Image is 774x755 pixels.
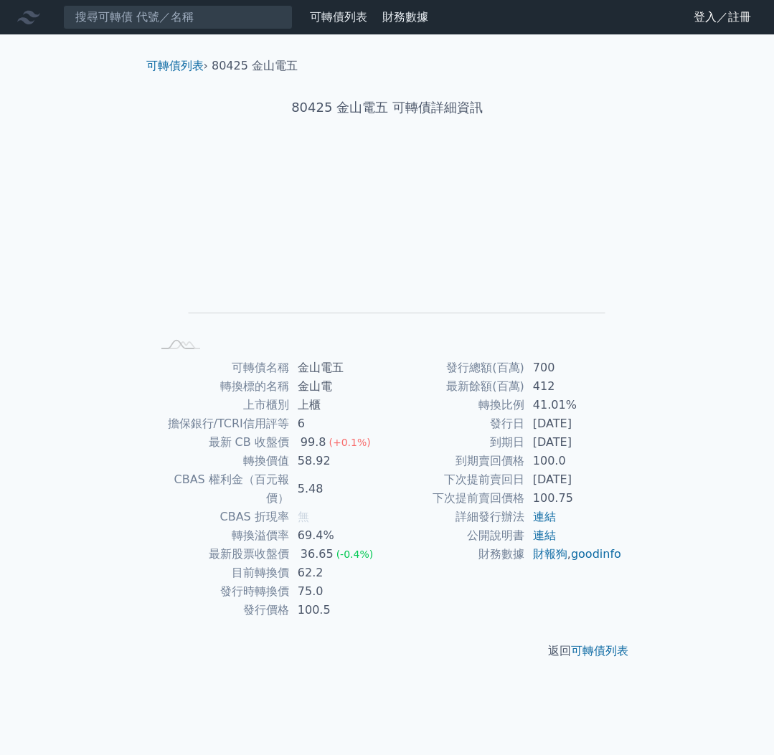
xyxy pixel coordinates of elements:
[524,470,623,489] td: [DATE]
[298,510,309,523] span: 無
[289,526,387,545] td: 69.4%
[152,452,289,470] td: 轉換價值
[387,433,524,452] td: 到期日
[63,5,293,29] input: 搜尋可轉債 代號／名稱
[152,433,289,452] td: 最新 CB 收盤價
[289,601,387,619] td: 100.5
[289,396,387,414] td: 上櫃
[289,470,387,508] td: 5.48
[289,452,387,470] td: 58.92
[533,528,556,542] a: 連結
[152,582,289,601] td: 發行時轉換價
[152,396,289,414] td: 上市櫃別
[135,642,640,660] p: 返回
[135,98,640,118] h1: 80425 金山電五 可轉債詳細資訊
[289,414,387,433] td: 6
[152,470,289,508] td: CBAS 權利金（百元報價）
[152,414,289,433] td: 擔保銀行/TCRI信用評等
[152,358,289,377] td: 可轉債名稱
[289,358,387,377] td: 金山電五
[146,57,208,75] li: ›
[289,377,387,396] td: 金山電
[298,433,329,452] div: 99.8
[298,545,336,564] div: 36.65
[289,582,387,601] td: 75.0
[387,377,524,396] td: 最新餘額(百萬)
[387,489,524,508] td: 下次提前賣回價格
[524,377,623,396] td: 412
[387,358,524,377] td: 發行總額(百萬)
[571,547,621,561] a: goodinfo
[387,470,524,489] td: 下次提前賣回日
[152,377,289,396] td: 轉換標的名稱
[152,564,289,582] td: 目前轉換價
[387,526,524,545] td: 公開說明書
[382,10,428,24] a: 財務數據
[524,433,623,452] td: [DATE]
[387,545,524,564] td: 財務數據
[152,545,289,564] td: 最新股票收盤價
[524,452,623,470] td: 100.0
[524,414,623,433] td: [DATE]
[524,545,623,564] td: ,
[387,452,524,470] td: 到期賣回價格
[175,163,605,334] g: Chart
[310,10,367,24] a: 可轉債列表
[524,358,623,377] td: 700
[336,549,374,560] span: (-0.4%)
[387,396,524,414] td: 轉換比例
[146,59,204,72] a: 可轉債列表
[533,510,556,523] a: 連結
[152,508,289,526] td: CBAS 折現率
[152,601,289,619] td: 發行價格
[212,57,298,75] li: 80425 金山電五
[524,396,623,414] td: 41.01%
[533,547,567,561] a: 財報狗
[571,644,628,657] a: 可轉債列表
[329,437,370,448] span: (+0.1%)
[387,414,524,433] td: 發行日
[387,508,524,526] td: 詳細發行辦法
[289,564,387,582] td: 62.2
[682,6,763,29] a: 登入／註冊
[152,526,289,545] td: 轉換溢價率
[524,489,623,508] td: 100.75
